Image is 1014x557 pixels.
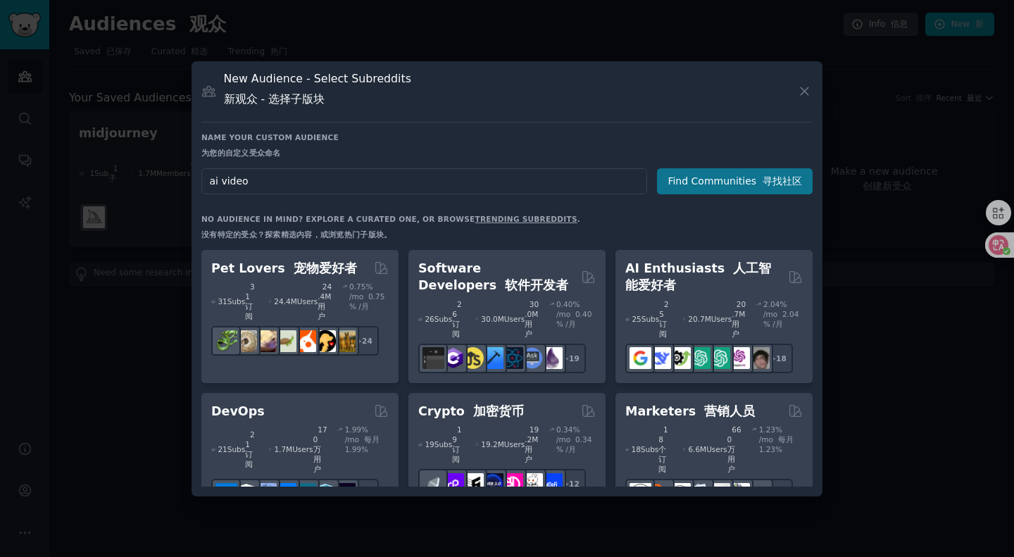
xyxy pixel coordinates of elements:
[268,282,332,321] div: 24.4M Users
[659,300,668,338] font: 25 订阅
[201,132,813,163] h3: Name your custom audience
[294,330,316,352] img: cockatiel
[556,425,596,464] div: 0.34 % /mo
[313,425,327,473] font: 170 万用户
[505,278,568,292] font: 软件开发者
[525,300,539,338] font: 30.0M 用户
[201,168,647,194] input: Pick a short name, like "Digital Marketers" or "Movie-Goers"
[475,215,577,223] a: trending subreddits
[245,430,254,468] font: 21 订阅
[475,299,539,339] div: 30.0M Users
[349,282,389,321] div: 0.75 % /mo
[682,425,741,474] div: 6.6M Users
[649,347,671,369] img: DeepSeek
[349,479,379,508] div: + 14
[418,299,465,339] div: 26 Sub s
[763,479,793,508] div: + 11
[475,425,539,464] div: 19.2M Users
[727,425,741,473] font: 660 万用户
[224,71,411,112] h3: New Audience - Select Subreddits
[314,330,336,352] img: PetAdvice
[763,175,802,187] font: 寻找社区
[501,347,523,369] img: reactnative
[224,92,325,106] font: 新观众 - 选择子版块
[669,347,691,369] img: AItoolsCatalog
[318,282,332,320] font: 24.4M 用户
[211,260,357,277] h2: Pet Lovers
[649,483,671,505] img: bigseo
[235,330,257,352] img: ballpython
[211,425,258,474] div: 21 Sub s
[211,403,265,420] h2: DevOps
[556,469,586,499] div: + 12
[473,404,524,418] font: 加密货币
[452,300,461,338] font: 26 订阅
[708,347,730,369] img: chatgpt_prompts_
[462,347,484,369] img: learnjavascript
[669,483,691,505] img: AskMarketing
[556,435,591,453] font: 0.34% /月
[625,425,672,474] div: 18 Sub s
[658,425,668,473] font: 18 个订阅
[349,326,379,356] div: + 24
[452,425,461,463] font: 19 订阅
[682,299,746,339] div: 20.7M Users
[423,473,444,495] img: ethfinance
[418,425,465,464] div: 19 Sub s
[748,483,770,505] img: OnlineMarketing
[748,347,770,369] img: ArtificalIntelligence
[763,344,793,373] div: + 18
[482,473,503,495] img: web3
[201,230,392,239] font: 没有特定的受众？探索精选内容，或浏览热门子版块。
[689,347,711,369] img: chatgpt_promptDesign
[657,168,813,194] button: Find Communities 寻找社区
[334,483,356,505] img: PlatformEngineers
[245,282,254,320] font: 31 订阅
[501,473,523,495] img: defiblockchain
[556,344,586,373] div: + 19
[275,330,296,352] img: turtle
[704,404,755,418] font: 营销人员
[215,330,237,352] img: herpetology
[521,473,543,495] img: CryptoNews
[201,149,281,157] font: 为您的自定义受众命名
[521,347,543,369] img: AskComputerScience
[708,483,730,505] img: googleads
[625,261,771,293] font: 人工智能爱好者
[442,347,464,369] img: csharp
[541,473,563,495] img: defi_
[211,282,258,321] div: 31 Sub s
[630,347,651,369] img: GoogleGeminiAI
[423,347,444,369] img: software
[442,473,464,495] img: 0xPolygon
[625,260,783,294] h2: AI Enthusiasts
[462,473,484,495] img: ethstaker
[418,260,576,294] h2: Software Developers
[235,483,257,505] img: AWS_Certified_Experts
[525,425,539,463] font: 19.2M 用户
[349,292,384,311] font: 0.75% /月
[728,483,750,505] img: MarketingResearch
[201,214,580,245] div: No audience in mind? Explore a curated one, or browse .
[541,347,563,369] img: elixir
[556,299,596,339] div: 0.40 % /mo
[215,483,237,505] img: azuredevops
[482,347,503,369] img: iOSProgramming
[345,425,389,474] div: 1.99 % /mo
[732,300,746,338] font: 20.7M 用户
[759,435,794,453] font: 每月 1.23%
[275,483,296,505] img: DevOpsLinks
[418,403,524,420] h2: Crypto
[334,330,356,352] img: dogbreed
[294,483,316,505] img: platformengineering
[728,347,750,369] img: OpenAIDev
[314,483,336,505] img: aws_cdk
[625,299,672,339] div: 25 Sub s
[630,483,651,505] img: content_marketing
[689,483,711,505] img: Emailmarketing
[268,425,327,474] div: 1.7M Users
[759,425,803,474] div: 1.23 % /mo
[345,435,380,453] font: 每月 1.99%
[294,261,357,275] font: 宠物爱好者
[255,483,277,505] img: Docker_DevOps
